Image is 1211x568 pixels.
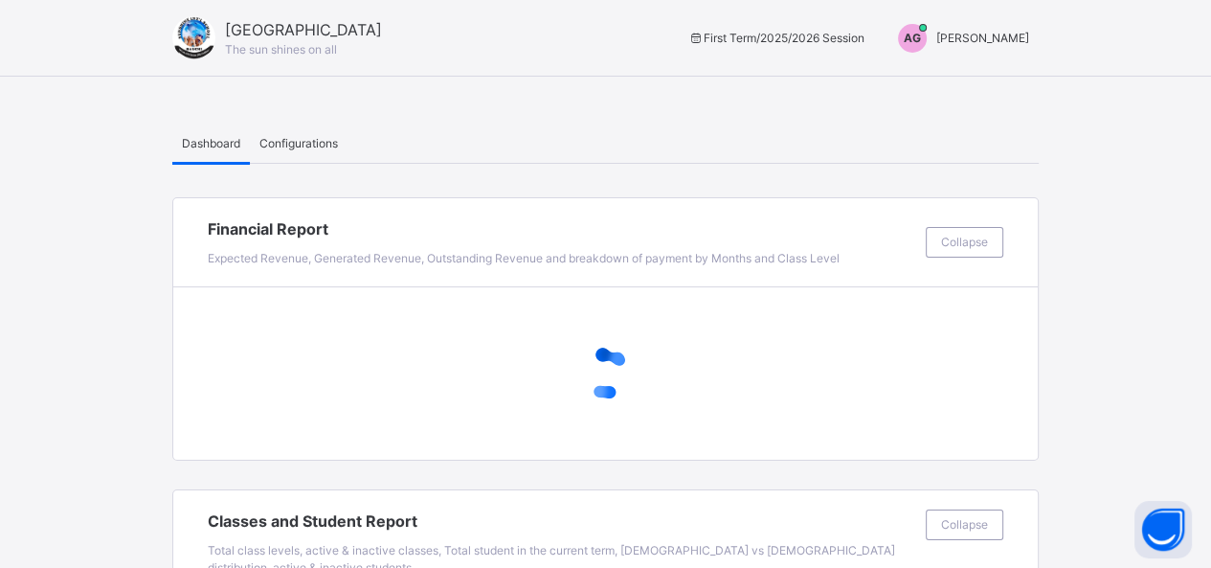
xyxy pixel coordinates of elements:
[941,234,988,251] span: Collapse
[225,42,337,57] span: The sun shines on all
[936,31,1029,45] span: [PERSON_NAME]
[208,510,916,533] span: Classes and Student Report
[687,31,864,45] span: session/term information
[941,516,988,534] span: Collapse
[904,30,921,47] span: AG
[1134,501,1192,558] button: Open asap
[259,135,338,152] span: Configurations
[225,18,382,41] span: [GEOGRAPHIC_DATA]
[182,135,240,152] span: Dashboard
[208,217,916,240] span: Financial Report
[208,251,840,265] span: Expected Revenue, Generated Revenue, Outstanding Revenue and breakdown of payment by Months and C...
